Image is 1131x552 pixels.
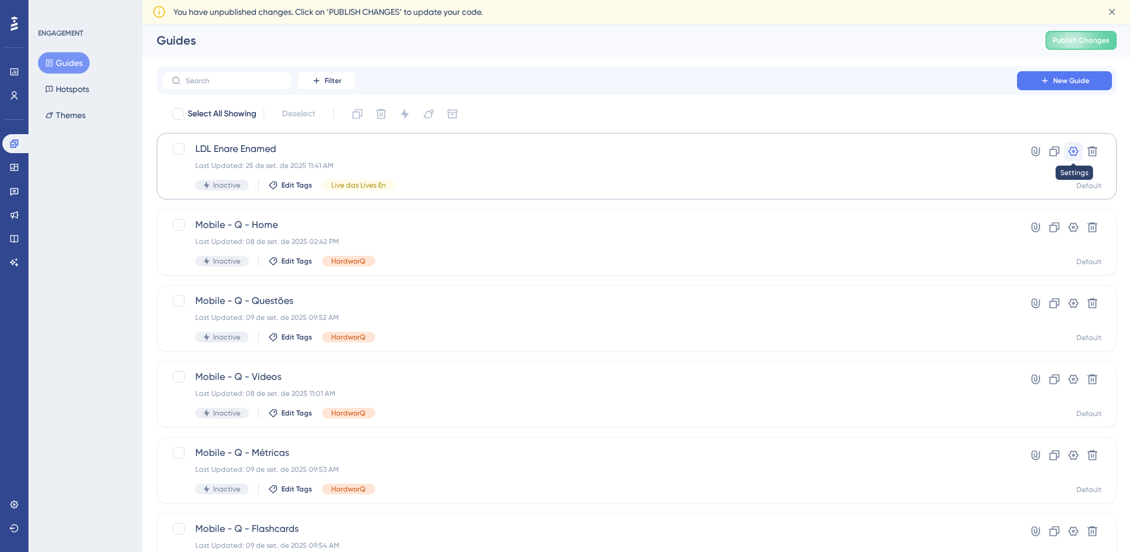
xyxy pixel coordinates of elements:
[195,294,983,308] span: Mobile - Q - Questões
[195,161,983,170] div: Last Updated: 25 de set. de 2025 11:41 AM
[1053,76,1089,85] span: New Guide
[1046,31,1117,50] button: Publish Changes
[271,103,326,125] button: Deselect
[195,389,983,398] div: Last Updated: 08 de set. de 2025 11:01 AM
[195,541,983,550] div: Last Updated: 09 de set. de 2025 09:54 AM
[1053,36,1110,45] span: Publish Changes
[195,313,983,322] div: Last Updated: 09 de set. de 2025 09:52 AM
[213,180,240,190] span: Inactive
[1076,333,1102,342] div: Default
[1017,71,1112,90] button: New Guide
[213,332,240,342] span: Inactive
[1076,181,1102,191] div: Default
[331,180,386,190] span: Live das Lives En
[1076,485,1102,494] div: Default
[297,71,356,90] button: Filter
[281,484,312,494] span: Edit Tags
[195,446,983,460] span: Mobile - Q - Métricas
[281,332,312,342] span: Edit Tags
[1076,257,1102,267] div: Default
[195,465,983,474] div: Last Updated: 09 de set. de 2025 09:53 AM
[38,52,90,74] button: Guides
[281,180,312,190] span: Edit Tags
[1076,409,1102,418] div: Default
[186,77,282,85] input: Search
[268,408,312,418] button: Edit Tags
[213,484,240,494] span: Inactive
[213,408,240,418] span: Inactive
[173,5,483,19] span: You have unpublished changes. Click on ‘PUBLISH CHANGES’ to update your code.
[195,237,983,246] div: Last Updated: 08 de set. de 2025 02:42 PM
[281,408,312,418] span: Edit Tags
[331,408,366,418] span: HardworQ
[38,78,96,100] button: Hotspots
[331,484,366,494] span: HardworQ
[195,522,983,536] span: Mobile - Q - Flashcards
[157,32,1016,49] div: Guides
[325,76,341,85] span: Filter
[281,256,312,266] span: Edit Tags
[213,256,240,266] span: Inactive
[282,107,315,121] span: Deselect
[268,180,312,190] button: Edit Tags
[38,104,93,126] button: Themes
[195,142,983,156] span: LDL Enare Enamed
[331,332,366,342] span: HardworQ
[268,332,312,342] button: Edit Tags
[331,256,366,266] span: HardworQ
[195,218,983,232] span: Mobile - Q - Home
[195,370,983,384] span: Mobile - Q - Vídeos
[268,256,312,266] button: Edit Tags
[38,28,83,38] div: ENGAGEMENT
[268,484,312,494] button: Edit Tags
[188,107,256,121] span: Select All Showing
